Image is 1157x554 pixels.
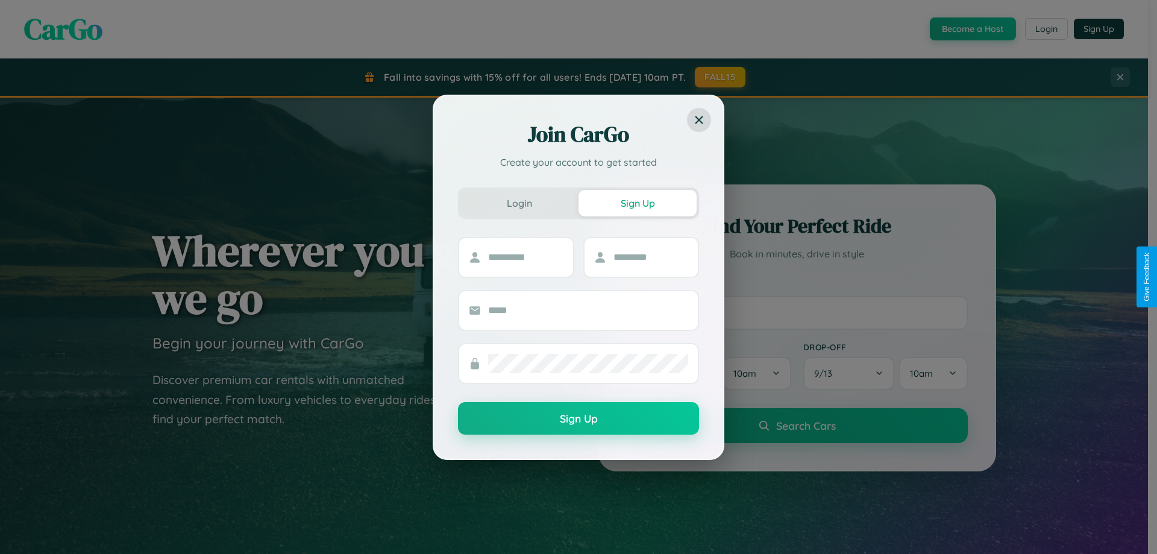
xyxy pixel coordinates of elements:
h2: Join CarGo [458,120,699,149]
button: Login [460,190,578,216]
button: Sign Up [458,402,699,435]
div: Give Feedback [1143,253,1151,301]
button: Sign Up [578,190,697,216]
p: Create your account to get started [458,155,699,169]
